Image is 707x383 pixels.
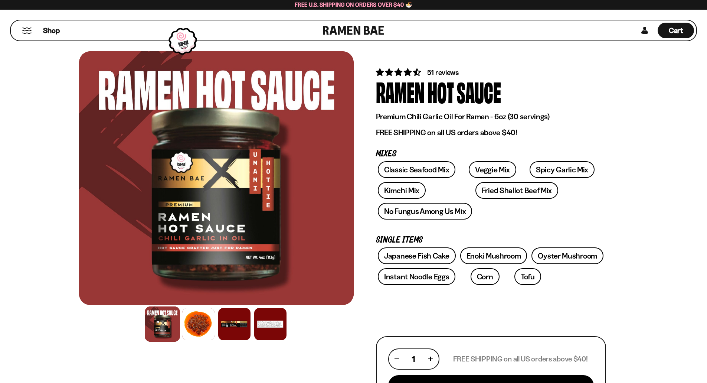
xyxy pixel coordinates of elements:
[469,161,516,178] a: Veggie Mix
[295,1,412,8] span: Free U.S. Shipping on Orders over $40 🍜
[412,354,415,364] span: 1
[378,247,456,264] a: Japanese Fish Cake
[378,182,426,199] a: Kimchi Mix
[530,161,595,178] a: Spicy Garlic Mix
[514,268,541,285] a: Tofu
[658,20,694,40] div: Cart
[427,68,459,77] span: 51 reviews
[475,182,558,199] a: Fried Shallot Beef Mix
[457,78,501,106] div: Sauce
[428,78,454,106] div: Hot
[43,23,60,38] a: Shop
[376,237,606,244] p: Single Items
[669,26,683,35] span: Cart
[378,161,455,178] a: Classic Seafood Mix
[460,247,527,264] a: Enoki Mushroom
[376,150,606,158] p: Mixes
[376,128,606,137] p: FREE SHIPPING on all US orders above $40!
[378,203,472,220] a: No Fungus Among Us Mix
[376,68,422,77] span: 4.71 stars
[376,112,606,121] p: Premium Chili Garlic Oil For Ramen - 6oz (30 servings)
[22,27,32,34] button: Mobile Menu Trigger
[378,268,455,285] a: Instant Noodle Eggs
[531,247,603,264] a: Oyster Mushroom
[43,26,60,36] span: Shop
[376,78,425,106] div: Ramen
[471,268,500,285] a: Corn
[453,354,587,364] p: FREE SHIPPING on all US orders above $40!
